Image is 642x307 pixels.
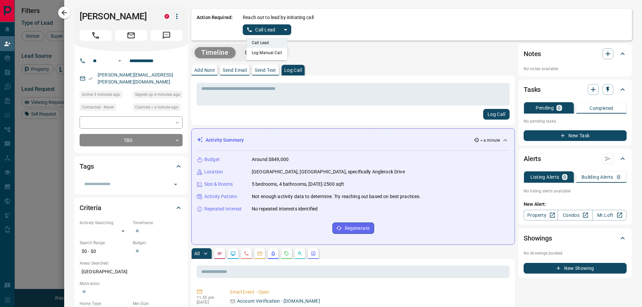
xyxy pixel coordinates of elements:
p: Around $849,000 [252,156,289,163]
p: Search Range: [80,240,129,246]
span: Email [115,30,147,41]
p: Activity Pattern [204,193,237,200]
p: Budget: [133,240,183,246]
p: Motivation: [80,281,183,287]
p: No listing alerts available [524,188,627,194]
p: Budget [204,156,220,163]
span: Contacted - Never [82,104,114,111]
h2: Criteria [80,202,101,213]
h2: Notes [524,48,541,59]
div: Notes [524,46,627,62]
div: Criteria [80,200,183,216]
h2: Tasks [524,84,541,95]
p: [GEOGRAPHIC_DATA], [GEOGRAPHIC_DATA], specifically Anglerock Drive [252,168,405,175]
p: 11:35 pm [197,295,220,300]
div: split button [243,24,291,35]
span: Message [150,30,183,41]
div: Sun Sep 14 2025 [133,91,183,100]
p: 5 bedrooms, 4 bathrooms, [DATE]-2500 sqft [252,181,344,188]
a: Condos [558,210,592,220]
p: Actively Searching: [80,220,129,226]
h2: Tags [80,161,94,172]
p: New Alert: [524,201,627,208]
p: Add Note [194,68,215,72]
h2: Alerts [524,153,541,164]
p: [DATE] [197,300,220,305]
div: Tasks [524,82,627,98]
a: Mr.Loft [592,210,627,220]
div: Showings [524,230,627,246]
p: < a minute [480,137,500,143]
div: Tags [80,158,183,174]
button: Open [171,180,180,189]
svg: Listing Alerts [271,251,276,256]
p: Home Type: [80,301,129,307]
p: Account Verification - [DOMAIN_NAME] [237,298,320,305]
div: TBD [80,134,183,146]
button: Open [116,57,124,65]
h2: Showings [524,233,552,244]
span: Active 3 minutes ago [82,91,120,98]
p: Action Required: [197,14,233,35]
div: property.ca [165,14,169,19]
p: Location [204,168,223,175]
li: Call Lead [246,38,287,48]
p: No pending tasks [524,116,627,126]
svg: Opportunities [297,251,303,256]
p: Areas Searched: [80,260,183,266]
button: Regenerate [332,222,374,234]
svg: Requests [284,251,289,256]
p: 0 [617,175,620,179]
p: $0 - $0 [80,246,129,257]
button: Campaigns [238,47,287,58]
div: Alerts [524,151,627,167]
span: Call [80,30,112,41]
p: Send Text [255,68,276,72]
div: Activity Summary< a minute [197,134,509,146]
svg: Calls [244,251,249,256]
button: Call Lead [243,24,280,35]
svg: Lead Browsing Activity [230,251,236,256]
p: 0 [563,175,566,179]
li: Log Manual Call [246,48,287,58]
svg: Agent Actions [311,251,316,256]
div: Sun Sep 14 2025 [133,104,183,113]
p: Log Call [284,68,302,72]
svg: Notes [217,251,222,256]
svg: Email Verified [88,76,93,81]
div: Sun Sep 14 2025 [80,91,129,100]
span: Signed up 4 minutes ago [135,91,180,98]
button: Log Call [483,109,510,120]
p: Repeated Interest [204,205,242,212]
h1: [PERSON_NAME] [80,11,154,22]
p: Building Alerts [581,175,613,179]
button: New Showing [524,263,627,274]
p: Send Email [223,68,247,72]
p: Email Event - Open [230,289,507,296]
p: [GEOGRAPHIC_DATA] [80,266,183,277]
p: Not enough activity data to determine. Try reaching out based on best practices. [252,193,421,200]
p: Activity Summary [206,137,244,144]
p: No repeated interests identified [252,205,318,212]
p: No notes available [524,66,627,72]
svg: Emails [257,251,262,256]
p: No showings booked [524,250,627,256]
button: New Task [524,130,627,141]
p: Min Size: [133,301,183,307]
p: Reach out to lead by initiating call [243,14,314,21]
p: Listing Alerts [530,175,559,179]
span: Claimed < a minute ago [135,104,178,111]
p: Timeframe: [133,220,183,226]
p: Pending [536,106,554,110]
a: [PERSON_NAME][EMAIL_ADDRESS][PERSON_NAME][DOMAIN_NAME] [98,72,173,85]
p: Completed [590,106,613,111]
p: 0 [558,106,560,110]
p: Size & Rooms [204,181,233,188]
a: Property [524,210,558,220]
button: Timeline [195,47,235,58]
p: All [194,251,200,256]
